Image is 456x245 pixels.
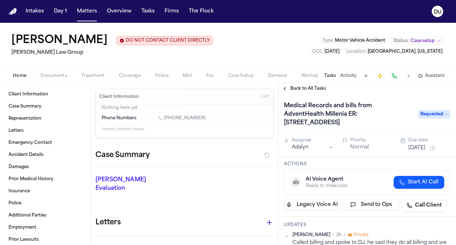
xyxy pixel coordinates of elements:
span: Insurance [9,188,30,194]
img: Finch Logo [9,8,17,15]
span: Demand [268,73,287,79]
span: Representation [9,116,41,121]
button: Normal [350,144,369,151]
span: [PERSON_NAME] [292,232,330,238]
h1: Medical Records and bills from AdventHealth Millenia ER: [STREET_ADDRESS] [281,100,414,129]
span: Start AI Call [408,179,439,186]
a: Tasks [139,5,157,18]
button: Intakes [23,5,47,18]
button: Start AI Call [394,176,444,189]
button: Day 1 [51,5,70,18]
button: [DATE] [408,145,425,152]
button: Firms [162,5,182,18]
span: Motor Vehicle Accident [335,38,385,43]
h3: Updates [284,222,450,228]
a: Letters [6,125,85,136]
span: Emergency Contact [9,140,52,146]
h1: [PERSON_NAME] [11,34,108,47]
a: Damages [6,161,85,173]
span: Additional Parties [9,213,46,218]
button: Assistant [418,73,445,79]
div: Priority [350,137,392,143]
span: Prior Medical History [9,176,53,182]
button: Make a Call [389,71,399,81]
a: The Flock [186,5,217,18]
span: Accident Details [9,152,43,158]
span: 2h [336,232,342,238]
a: Client Information [6,89,85,100]
button: Change status from Case setup [390,37,445,45]
a: Additional Parties [6,210,85,221]
span: Workspaces [301,73,329,79]
button: Edit DOL: 2025-08-08 [310,48,342,55]
span: Mail [183,73,192,79]
span: Location : [347,49,367,54]
a: Prior Medical History [6,173,85,185]
h1: Letters [95,217,121,228]
span: Documents [41,73,67,79]
span: [GEOGRAPHIC_DATA], [US_STATE] [368,49,442,54]
span: Employment [9,225,36,230]
span: DOL : [312,49,323,54]
span: Home [13,73,26,79]
h3: Actions [284,161,450,167]
h2: [PERSON_NAME] Law Group [11,48,213,57]
p: 11 empty fields not shown. [102,127,268,132]
button: Snooze task [428,144,437,152]
a: Case Summary [6,101,85,112]
span: Edit [261,94,269,99]
div: Assignee [292,137,334,143]
button: Edit client contact restriction [116,36,213,45]
a: Home [9,8,17,15]
button: Overview [104,5,134,18]
span: Requested [418,110,450,119]
button: Back to All Tasks [278,86,330,92]
div: Ready to make calls [306,183,347,189]
button: Legacy Voice AI [284,199,340,210]
h3: Client Information [98,94,140,100]
span: Status: [394,38,409,44]
a: Emergency Contact [6,137,85,148]
span: Case Summary [9,104,41,109]
a: Employment [6,222,85,233]
span: Client Information [9,92,48,97]
button: Edit Type: Motor Vehicle Accident [320,37,387,44]
span: DO NOT CONTACT CLIENT DIRECTLY [126,38,210,43]
span: Treatment [81,73,105,79]
a: Representation [6,113,85,124]
div: Due date [408,137,450,143]
button: Edit matter name [11,34,108,47]
span: 🤖 [293,179,299,186]
button: Edit Location: Orlando, Florida [344,48,445,55]
span: [DATE] [325,49,340,54]
button: Edit [259,91,271,103]
span: Type : [322,38,334,43]
span: Police [9,200,21,206]
span: Fax [206,73,214,79]
a: Accident Details [6,149,85,161]
button: Create Immediate Task [375,71,385,81]
a: Call 1 (407) 865-2029 [158,115,206,121]
span: Back to All Tasks [290,86,326,92]
p: Nothing here yet. [102,105,268,112]
span: Damages [9,164,29,170]
span: Assistant [425,73,445,79]
span: Case Setup [228,73,254,79]
button: Activity [340,73,357,79]
a: Police [6,198,85,209]
span: • [344,232,346,238]
text: DU [434,10,441,15]
a: Matters [74,5,100,18]
span: Private [353,232,368,238]
span: Letters [9,128,24,134]
button: Send to Ops [343,199,399,210]
h2: Case Summary [95,150,150,161]
p: [PERSON_NAME] Evaluation [95,176,149,193]
span: Case setup [411,38,435,44]
span: Prior Lawsuits [9,237,39,243]
a: Call Client [402,199,446,212]
button: Tasks [324,73,336,79]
